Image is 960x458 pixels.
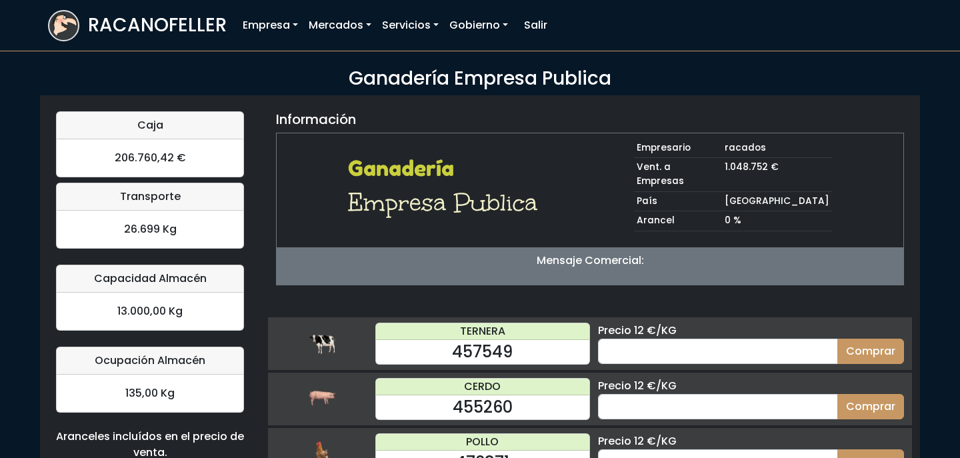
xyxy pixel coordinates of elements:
[376,323,589,340] div: TERNERA
[376,395,589,419] div: 455260
[444,12,513,39] a: Gobierno
[57,139,243,177] div: 206.760,42 €
[634,139,722,158] td: Empresario
[722,191,832,211] td: [GEOGRAPHIC_DATA]
[48,67,912,90] h3: Ganadería Empresa Publica
[276,111,356,127] h5: Información
[837,339,904,364] button: Comprar
[598,378,904,394] div: Precio 12 €/KG
[598,433,904,449] div: Precio 12 €/KG
[309,385,335,412] img: cerdo.png
[277,253,903,269] p: Mensaje Comercial:
[377,12,444,39] a: Servicios
[237,12,303,39] a: Empresa
[519,12,553,39] a: Salir
[376,434,589,451] div: POLLO
[57,211,243,248] div: 26.699 Kg
[303,12,377,39] a: Mercados
[57,183,243,211] div: Transporte
[48,7,227,45] a: RACANOFELLER
[348,156,546,181] h2: Ganadería
[634,158,722,191] td: Vent. a Empresas
[309,330,335,357] img: ternera.png
[57,293,243,330] div: 13.000,00 Kg
[634,211,722,231] td: Arancel
[722,158,832,191] td: 1.048.752 €
[57,112,243,139] div: Caja
[88,14,227,37] h3: RACANOFELLER
[837,394,904,419] button: Comprar
[722,211,832,231] td: 0 %
[49,11,78,37] img: logoracarojo.png
[57,347,243,375] div: Ocupación Almacén
[634,191,722,211] td: País
[376,379,589,395] div: CERDO
[598,323,904,339] div: Precio 12 €/KG
[57,375,243,412] div: 135,00 Kg
[348,187,546,219] h1: Empresa Publica
[722,139,832,158] td: racados
[376,340,589,364] div: 457549
[57,265,243,293] div: Capacidad Almacén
